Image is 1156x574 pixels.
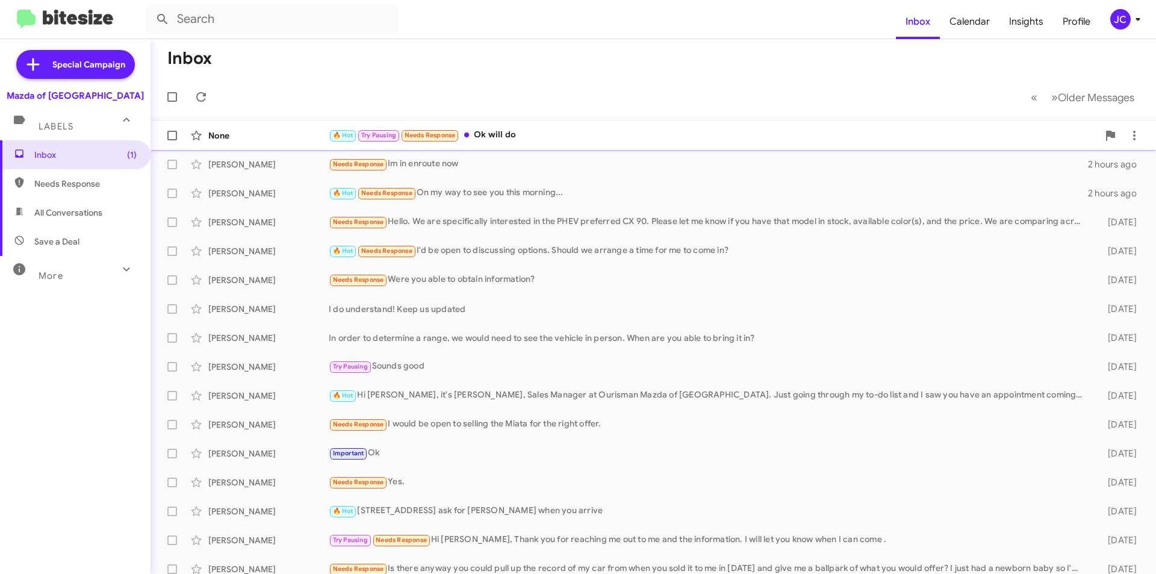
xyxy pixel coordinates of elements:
a: Inbox [896,4,940,39]
span: Needs Response [376,536,427,544]
div: Mazda of [GEOGRAPHIC_DATA] [7,90,144,102]
div: JC [1110,9,1131,30]
span: 🔥 Hot [333,247,353,255]
a: Profile [1053,4,1100,39]
span: Needs Response [405,131,456,139]
span: 🔥 Hot [333,189,353,197]
a: Calendar [940,4,999,39]
div: I would be open to selling the Miata for the right offer. [329,417,1089,431]
div: Hi [PERSON_NAME], Thank you for reaching me out to me and the information. I will let you know wh... [329,533,1089,547]
span: Needs Response [333,218,384,226]
div: [DATE] [1089,448,1146,460]
span: Try Pausing [333,363,368,370]
div: [PERSON_NAME] [208,303,329,315]
div: [DATE] [1089,476,1146,488]
div: Were you able to obtain information? [329,273,1089,287]
div: In order to determine a range, we would need to see the vehicle in person. When are you able to b... [329,332,1089,344]
span: Needs Response [333,420,384,428]
span: Special Campaign [52,58,125,70]
div: [PERSON_NAME] [208,361,329,373]
span: » [1051,90,1058,105]
div: [PERSON_NAME] [208,476,329,488]
div: Hi [PERSON_NAME], it's [PERSON_NAME], Sales Manager at Ourisman Mazda of [GEOGRAPHIC_DATA]. Just ... [329,388,1089,402]
div: [DATE] [1089,216,1146,228]
span: Important [333,449,364,457]
div: [PERSON_NAME] [208,245,329,257]
span: Needs Response [333,276,384,284]
div: Ok will do [329,128,1098,142]
div: Hello. We are specifically interested in the PHEV preferred CX 90. Please let me know if you have... [329,215,1089,229]
div: On my way to see you this morning... [329,186,1088,200]
span: Try Pausing [333,536,368,544]
span: Needs Response [361,247,412,255]
button: JC [1100,9,1143,30]
span: Labels [39,121,73,132]
div: [DATE] [1089,534,1146,546]
div: [PERSON_NAME] [208,158,329,170]
span: Try Pausing [361,131,396,139]
div: [DATE] [1089,303,1146,315]
button: Next [1044,85,1142,110]
span: 🔥 Hot [333,507,353,515]
div: Sounds good [329,360,1089,373]
input: Search [146,5,399,34]
span: Inbox [34,149,137,161]
span: 🔥 Hot [333,392,353,399]
span: Needs Response [361,189,412,197]
span: More [39,270,63,281]
span: All Conversations [34,207,102,219]
div: [PERSON_NAME] [208,505,329,517]
span: Save a Deal [34,236,79,248]
div: [PERSON_NAME] [208,419,329,431]
span: Needs Response [333,160,384,168]
a: Special Campaign [16,50,135,79]
div: [PERSON_NAME] [208,216,329,228]
div: 2 hours ago [1088,158,1146,170]
span: Needs Response [34,178,137,190]
div: [PERSON_NAME] [208,332,329,344]
div: [DATE] [1089,332,1146,344]
div: [DATE] [1089,390,1146,402]
div: Yes. [329,475,1089,489]
div: [PERSON_NAME] [208,390,329,402]
div: [DATE] [1089,245,1146,257]
span: (1) [127,149,137,161]
div: 2 hours ago [1088,187,1146,199]
div: [DATE] [1089,361,1146,373]
nav: Page navigation example [1024,85,1142,110]
span: Older Messages [1058,91,1134,104]
span: 🔥 Hot [333,131,353,139]
div: [DATE] [1089,419,1146,431]
div: I'd be open to discussing options. Should we arrange a time for me to come in? [329,244,1089,258]
div: I do understand! Keep us updated [329,303,1089,315]
div: [PERSON_NAME] [208,274,329,286]
span: Needs Response [333,478,384,486]
div: [PERSON_NAME] [208,448,329,460]
div: [DATE] [1089,274,1146,286]
span: Needs Response [333,565,384,573]
div: Ok [329,446,1089,460]
div: Im in enroute now [329,157,1088,171]
h1: Inbox [167,49,212,68]
button: Previous [1024,85,1045,110]
div: [PERSON_NAME] [208,534,329,546]
div: [STREET_ADDRESS] ask for [PERSON_NAME] when you arrive [329,504,1089,518]
div: [DATE] [1089,505,1146,517]
div: None [208,129,329,142]
div: [PERSON_NAME] [208,187,329,199]
span: « [1031,90,1037,105]
a: Insights [999,4,1053,39]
